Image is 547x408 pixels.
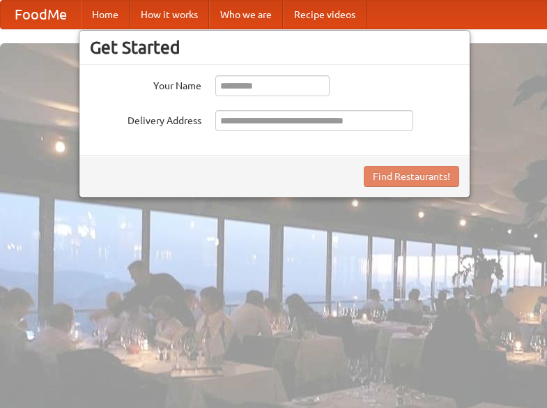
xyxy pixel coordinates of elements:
[209,1,283,29] a: Who we are
[90,110,201,128] label: Delivery Address
[130,1,209,29] a: How it works
[81,1,130,29] a: Home
[283,1,367,29] a: Recipe videos
[90,37,459,58] h3: Get Started
[364,166,459,187] button: Find Restaurants!
[90,75,201,93] label: Your Name
[1,1,81,29] a: FoodMe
